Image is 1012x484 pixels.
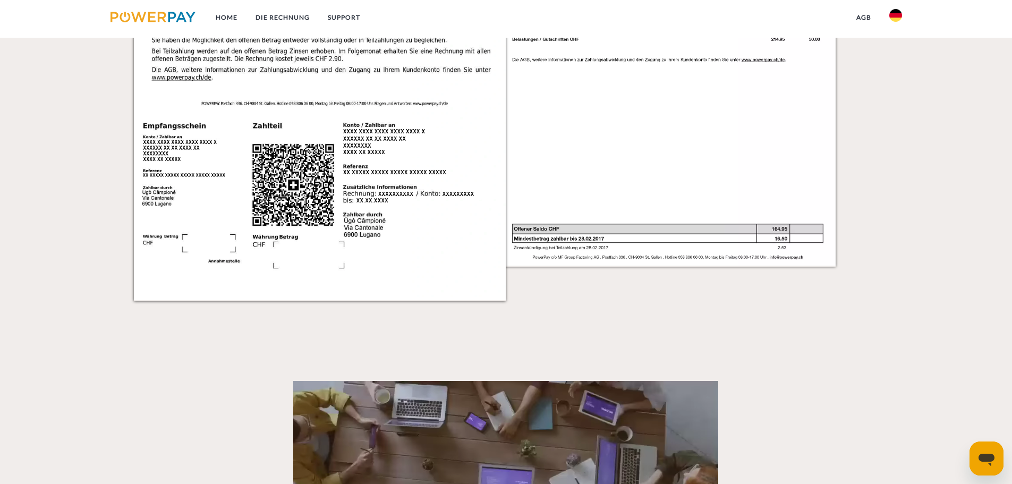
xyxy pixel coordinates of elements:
[970,441,1004,475] iframe: Schaltfläche zum Öffnen des Messaging-Fensters
[246,8,319,27] a: DIE RECHNUNG
[847,8,880,27] a: agb
[207,8,246,27] a: Home
[319,8,369,27] a: SUPPORT
[110,12,196,22] img: logo-powerpay.svg
[889,9,902,22] img: de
